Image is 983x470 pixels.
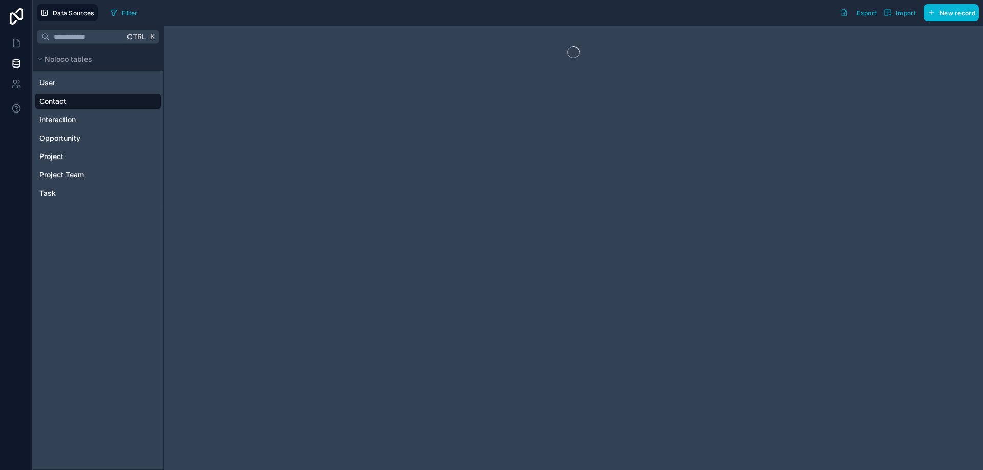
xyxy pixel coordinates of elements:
[37,4,98,21] button: Data Sources
[148,33,156,40] span: K
[920,4,979,21] a: New record
[880,4,920,21] button: Import
[53,9,94,17] span: Data Sources
[106,5,141,20] button: Filter
[126,30,147,43] span: Ctrl
[939,9,975,17] span: New record
[837,4,880,21] button: Export
[896,9,916,17] span: Import
[122,9,138,17] span: Filter
[857,9,877,17] span: Export
[924,4,979,21] button: New record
